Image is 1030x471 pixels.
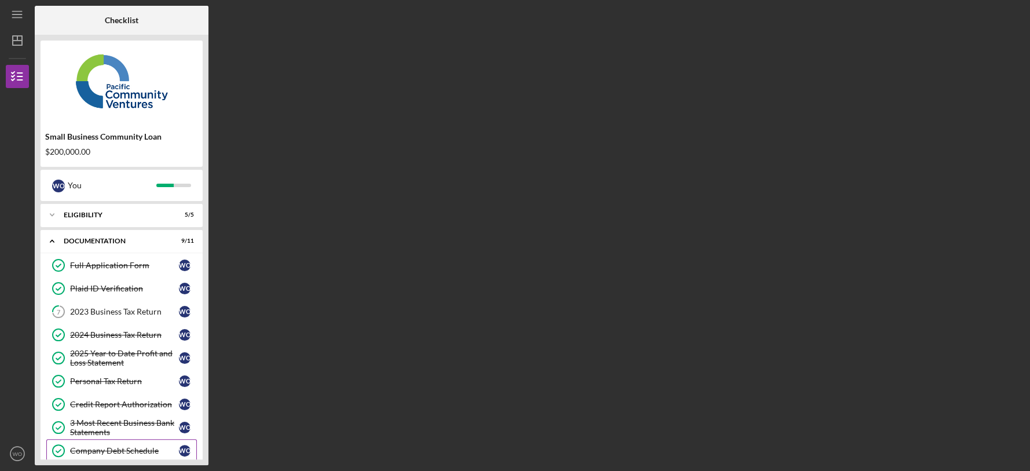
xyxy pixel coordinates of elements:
div: 3 Most Recent Business Bank Statements [70,418,179,437]
div: W O [179,375,190,387]
div: Credit Report Authorization [70,400,179,409]
div: 2025 Year to Date Profit and Loss Statement [70,349,179,367]
div: W O [179,329,190,341]
a: 3 Most Recent Business Bank StatementsWO [46,416,197,439]
a: Company Debt ScheduleWO [46,439,197,462]
div: Full Application Form [70,261,179,270]
text: WO [13,451,23,457]
div: 5 / 5 [173,211,194,218]
div: W O [179,283,190,294]
img: Product logo [41,46,203,116]
div: W O [179,260,190,271]
a: 72023 Business Tax ReturnWO [46,300,197,323]
a: Credit Report AuthorizationWO [46,393,197,416]
div: Eligibility [64,211,165,218]
div: Small Business Community Loan [45,132,198,141]
div: 9 / 11 [173,238,194,244]
div: Company Debt Schedule [70,446,179,455]
a: Personal Tax ReturnWO [46,370,197,393]
a: 2024 Business Tax ReturnWO [46,323,197,346]
a: Full Application FormWO [46,254,197,277]
div: You [68,176,156,195]
a: 2025 Year to Date Profit and Loss StatementWO [46,346,197,370]
div: W O [179,399,190,410]
div: W O [179,306,190,317]
div: W O [179,445,190,457]
div: W O [179,422,190,433]
div: Documentation [64,238,165,244]
b: Checklist [105,16,138,25]
button: WO [6,442,29,465]
div: Plaid ID Verification [70,284,179,293]
div: Personal Tax Return [70,377,179,386]
div: $200,000.00 [45,147,198,156]
a: Plaid ID VerificationWO [46,277,197,300]
div: W O [52,180,65,192]
div: 2024 Business Tax Return [70,330,179,339]
div: W O [179,352,190,364]
div: 2023 Business Tax Return [70,307,179,316]
tspan: 7 [57,308,61,316]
